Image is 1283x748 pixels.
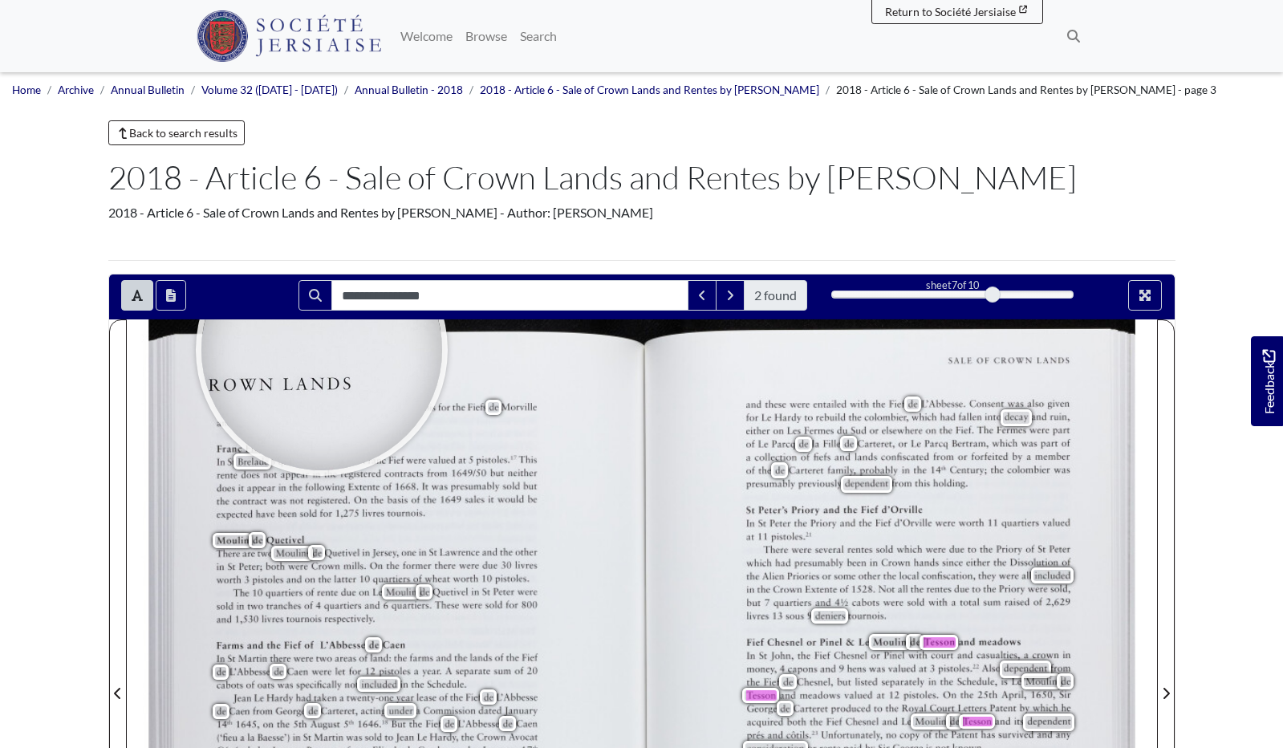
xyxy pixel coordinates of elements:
[257,550,269,559] span: two
[275,548,310,560] span: Moulins
[245,443,258,453] span: Fief
[933,479,964,490] span: holding.
[1050,413,1066,422] span: ruin,
[765,400,782,409] span: these
[362,508,381,518] span: livres
[823,505,837,514] span: and
[216,575,238,584] span: worth
[870,427,875,435] span: or
[926,546,943,555] span: were
[940,425,950,434] span: the
[281,472,306,482] span: appear
[488,496,492,502] span: it
[804,414,810,422] span: to
[1007,465,1045,475] span: colombier
[823,438,839,448] span: Fille
[787,426,798,435] span: Les
[827,465,850,475] span: family,
[334,574,351,583] span: latter
[501,561,509,569] span: 30
[422,482,426,490] span: It
[395,482,416,491] span: 1668.
[413,575,420,583] span: of
[758,534,764,539] span: 1'1
[340,470,376,479] span: registered
[386,561,396,570] span: the
[1047,400,1066,409] span: given
[403,560,427,570] span: former
[859,465,894,476] span: probably
[121,280,153,311] button: Toggle text selection (Alt+T)
[440,547,503,557] span: [PERSON_NAME]
[343,560,408,570] span: [PERSON_NAME].
[238,457,305,467] span: [PERSON_NAME]
[1031,413,1043,421] span: and
[958,453,965,462] span: or
[515,547,535,556] span: other
[688,280,717,311] button: Previous Match
[383,482,389,491] span: of
[289,483,299,492] span: the
[58,83,94,96] a: Archive
[834,452,848,461] span: and
[942,558,960,567] span: since
[859,518,869,527] span: the
[791,505,815,515] span: Priory
[959,412,979,421] span: fallen
[834,572,852,582] span: some
[453,403,463,412] span: the
[286,575,298,583] span: and
[384,470,419,479] span: contracts
[922,571,970,582] span: conﬁscation,
[914,465,924,474] span: the
[843,506,854,514] span: the
[256,509,272,518] span: have
[789,465,819,475] span: Carteret
[1027,399,1040,408] span: also
[1041,440,1056,449] span: part
[988,519,994,526] span: 11
[776,559,788,567] span: had
[1029,427,1046,436] span: were
[108,120,246,145] a: Back to search results
[985,412,1000,421] span: into
[217,484,232,493] span: does
[911,439,919,448] span: Le
[810,519,833,529] span: Priory
[1038,545,1044,553] span: St
[495,574,525,583] span: pistoles.
[769,518,827,527] span: [PERSON_NAME]
[775,465,785,476] span: de
[882,504,916,514] span: d’OrViIle
[949,545,961,554] span: due
[238,485,242,491] span: it
[1025,544,1032,553] span: of
[497,494,521,503] span: would
[298,280,332,311] button: Search
[1035,451,1064,461] span: member
[959,518,981,527] span: worth
[482,561,494,570] span: due
[952,440,1017,449] span: [PERSON_NAME],
[813,399,842,409] span: entailed
[508,467,534,477] span: neither
[746,425,768,435] span: either
[324,470,333,478] span: the
[924,440,945,449] span: Parcq
[999,572,1016,581] span: were
[758,465,769,474] span: the
[468,403,483,412] span: Fiefs
[849,413,859,421] span: the
[851,426,863,435] span: Sud
[12,83,41,96] a: Home
[746,466,753,475] span: of
[434,561,452,570] span: there
[423,495,433,504] span: the
[266,535,302,547] span: Quetivel
[278,510,294,518] span: been
[324,548,355,558] span: Quetivel
[952,278,957,291] span: 7
[452,468,484,478] span: 1649/50
[1128,280,1162,311] button: Full screen mode
[239,563,298,571] span: [PERSON_NAME];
